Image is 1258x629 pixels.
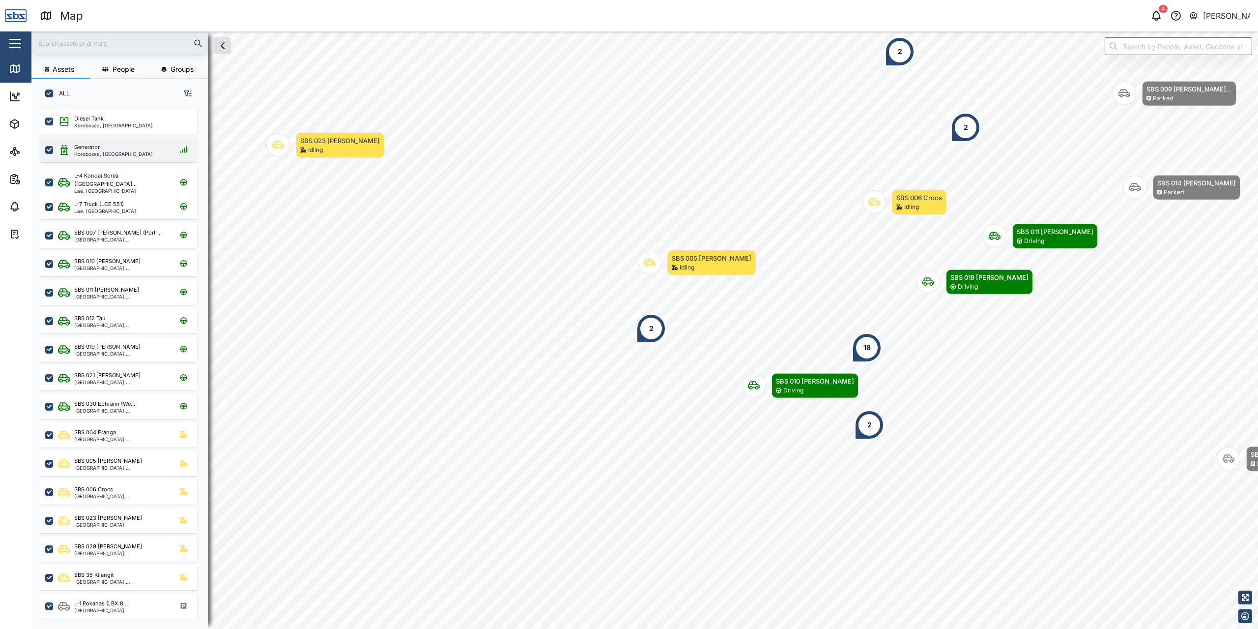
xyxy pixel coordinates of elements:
[1203,10,1250,22] div: [PERSON_NAME]
[74,229,162,237] div: SBS 007 [PERSON_NAME] (Port ...
[308,146,323,155] div: Idling
[885,37,915,66] div: Map marker
[26,119,56,129] div: Assets
[74,266,168,270] div: [GEOGRAPHIC_DATA], [GEOGRAPHIC_DATA]
[171,66,194,73] span: Groups
[74,143,100,151] div: Generator
[5,5,27,27] img: Main Logo
[74,465,168,470] div: [GEOGRAPHIC_DATA], [GEOGRAPHIC_DATA]
[1157,178,1236,188] div: SBS 014 [PERSON_NAME]
[39,105,208,621] div: grid
[958,282,978,292] div: Driving
[680,263,694,272] div: Idling
[898,46,902,57] div: 2
[74,380,168,385] div: [GEOGRAPHIC_DATA], [GEOGRAPHIC_DATA]
[74,343,141,351] div: SBS 019 [PERSON_NAME]
[74,237,168,242] div: [GEOGRAPHIC_DATA], [GEOGRAPHIC_DATA]
[1017,227,1093,237] div: SBS 011 [PERSON_NAME]
[53,90,70,97] label: ALL
[867,419,872,430] div: 2
[964,122,968,133] div: 2
[1164,188,1184,197] div: Parked
[74,351,168,356] div: [GEOGRAPHIC_DATA], [GEOGRAPHIC_DATA]
[742,373,858,398] div: Map marker
[1113,81,1236,106] div: Map marker
[74,314,106,323] div: SBS 012 Tau
[74,209,136,213] div: Lae, [GEOGRAPHIC_DATA]
[74,428,116,437] div: SBS 004 Eranga
[266,133,384,158] div: Map marker
[672,253,751,263] div: SBS 005 [PERSON_NAME]
[1105,37,1252,55] input: Search by People, Asset, Geozone or Place
[951,113,980,142] div: Map marker
[31,31,1258,629] canvas: Map
[863,342,871,353] div: 18
[26,63,48,74] div: Map
[74,494,168,499] div: [GEOGRAPHIC_DATA], [GEOGRAPHIC_DATA]
[1153,94,1173,103] div: Parked
[855,410,884,440] div: Map marker
[1159,5,1168,13] div: 4
[74,514,142,522] div: SBS 023 [PERSON_NAME]
[74,123,153,128] div: Korobosea, [GEOGRAPHIC_DATA]
[1024,237,1044,246] div: Driving
[74,115,104,123] div: Diesel Tank
[74,188,168,193] div: Lae, [GEOGRAPHIC_DATA]
[60,7,83,25] div: Map
[1123,175,1240,200] div: Map marker
[950,272,1029,282] div: SBS 019 [PERSON_NAME]
[74,323,168,328] div: [GEOGRAPHIC_DATA], [GEOGRAPHIC_DATA]
[26,229,53,240] div: Tasks
[26,146,49,157] div: Sites
[1146,84,1232,94] div: SBS 009 [PERSON_NAME]...
[776,376,854,386] div: SBS 010 [PERSON_NAME]
[1189,9,1250,23] button: [PERSON_NAME]
[74,400,135,408] div: SBS 030 Ephraim (We...
[74,599,128,608] div: L-1 Pokanas (LBX 8...
[74,551,168,556] div: [GEOGRAPHIC_DATA], [GEOGRAPHIC_DATA]
[74,608,128,613] div: [GEOGRAPHIC_DATA]
[983,224,1098,249] div: Map marker
[904,203,919,212] div: Idling
[74,408,168,413] div: [GEOGRAPHIC_DATA], [GEOGRAPHIC_DATA]
[74,437,168,442] div: [GEOGRAPHIC_DATA], [GEOGRAPHIC_DATA]
[638,250,756,275] div: Map marker
[74,542,142,551] div: SBS 029 [PERSON_NAME]
[74,172,168,188] div: L-4 Kondai Sorea ([GEOGRAPHIC_DATA]...
[74,457,142,465] div: SBS 005 [PERSON_NAME]
[74,522,142,527] div: [GEOGRAPHIC_DATA]
[649,323,654,334] div: 2
[26,91,70,102] div: Dashboard
[896,193,942,203] div: SBS 006 Crocs
[74,571,114,579] div: SBS 35 Kilangit
[916,270,1033,295] div: Map marker
[26,201,56,212] div: Alarms
[74,485,113,494] div: SBS 006 Crocs
[852,333,882,362] div: Map marker
[74,371,141,380] div: SBS 021 [PERSON_NAME]
[783,386,803,395] div: Driving
[74,151,153,156] div: Korobosea, [GEOGRAPHIC_DATA]
[300,136,380,146] div: SBS 023 [PERSON_NAME]
[37,36,202,51] input: Search assets or drivers
[53,66,74,73] span: Assets
[74,579,168,584] div: [GEOGRAPHIC_DATA], [GEOGRAPHIC_DATA]
[26,174,59,184] div: Reports
[862,190,946,215] div: Map marker
[74,294,168,299] div: [GEOGRAPHIC_DATA], [GEOGRAPHIC_DATA]
[74,286,139,294] div: SBS 011 [PERSON_NAME]
[113,66,135,73] span: People
[636,314,666,343] div: Map marker
[74,257,141,266] div: SBS 010 [PERSON_NAME]
[74,200,124,209] div: L-7 Truck (LCE 551)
